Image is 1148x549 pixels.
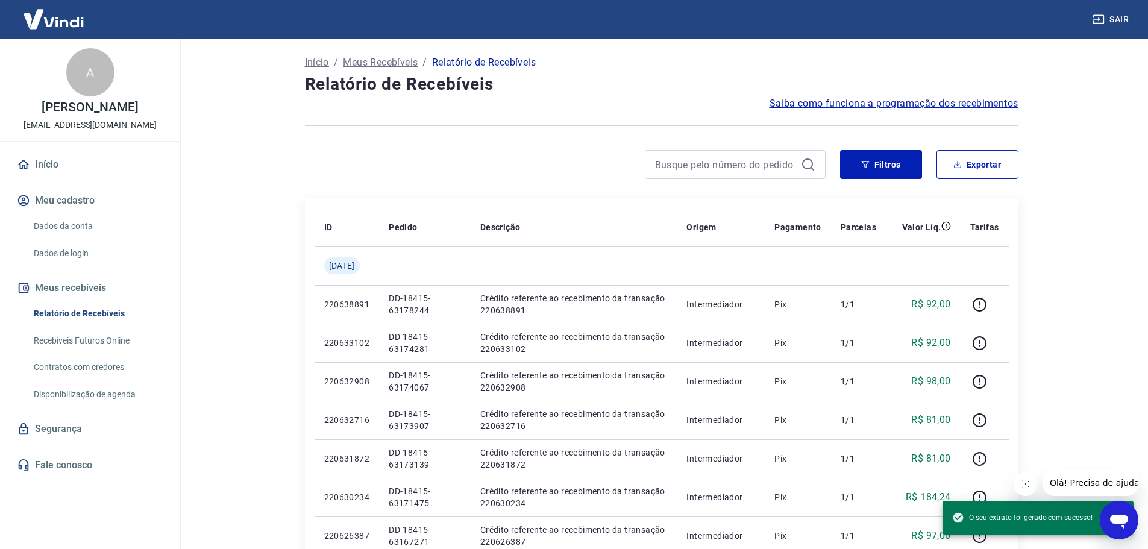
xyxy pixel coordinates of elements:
[774,530,821,542] p: Pix
[774,375,821,387] p: Pix
[841,491,876,503] p: 1/1
[389,408,461,432] p: DD-18415-63173907
[334,55,338,70] p: /
[1043,469,1138,496] iframe: Mensagem da empresa
[14,452,166,478] a: Fale conosco
[24,119,157,131] p: [EMAIL_ADDRESS][DOMAIN_NAME]
[841,221,876,233] p: Parcelas
[841,530,876,542] p: 1/1
[911,374,950,389] p: R$ 98,00
[329,260,355,272] span: [DATE]
[29,214,166,239] a: Dados da conta
[911,297,950,312] p: R$ 92,00
[686,337,755,349] p: Intermediador
[324,337,370,349] p: 220633102
[1100,501,1138,539] iframe: Botão para abrir a janela de mensagens
[389,485,461,509] p: DD-18415-63171475
[686,221,716,233] p: Origem
[389,221,417,233] p: Pedido
[686,298,755,310] p: Intermediador
[686,453,755,465] p: Intermediador
[480,485,668,509] p: Crédito referente ao recebimento da transação 220630234
[305,55,329,70] a: Início
[14,416,166,442] a: Segurança
[686,491,755,503] p: Intermediador
[29,241,166,266] a: Dados de login
[774,491,821,503] p: Pix
[841,453,876,465] p: 1/1
[324,298,370,310] p: 220638891
[911,451,950,466] p: R$ 81,00
[305,72,1018,96] h4: Relatório de Recebíveis
[774,337,821,349] p: Pix
[324,221,333,233] p: ID
[480,524,668,548] p: Crédito referente ao recebimento da transação 220626387
[29,328,166,353] a: Recebíveis Futuros Online
[343,55,418,70] a: Meus Recebíveis
[422,55,427,70] p: /
[1090,8,1134,31] button: Sair
[686,530,755,542] p: Intermediador
[774,298,821,310] p: Pix
[686,375,755,387] p: Intermediador
[480,221,521,233] p: Descrição
[1014,472,1038,496] iframe: Fechar mensagem
[324,491,370,503] p: 220630234
[14,275,166,301] button: Meus recebíveis
[389,447,461,471] p: DD-18415-63173139
[389,292,461,316] p: DD-18415-63178244
[911,413,950,427] p: R$ 81,00
[480,447,668,471] p: Crédito referente ao recebimento da transação 220631872
[970,221,999,233] p: Tarifas
[324,375,370,387] p: 220632908
[841,337,876,349] p: 1/1
[655,155,796,174] input: Busque pelo número do pedido
[770,96,1018,111] a: Saiba como funciona a programação dos recebimentos
[14,1,93,37] img: Vindi
[686,414,755,426] p: Intermediador
[480,331,668,355] p: Crédito referente ao recebimento da transação 220633102
[66,48,114,96] div: A
[29,301,166,326] a: Relatório de Recebíveis
[480,292,668,316] p: Crédito referente ao recebimento da transação 220638891
[389,331,461,355] p: DD-18415-63174281
[902,221,941,233] p: Valor Líq.
[324,414,370,426] p: 220632716
[389,369,461,394] p: DD-18415-63174067
[480,369,668,394] p: Crédito referente ao recebimento da transação 220632908
[389,524,461,548] p: DD-18415-63167271
[324,453,370,465] p: 220631872
[952,512,1093,524] span: O seu extrato foi gerado com sucesso!
[774,414,821,426] p: Pix
[841,375,876,387] p: 1/1
[841,298,876,310] p: 1/1
[14,187,166,214] button: Meu cadastro
[29,382,166,407] a: Disponibilização de agenda
[42,101,138,114] p: [PERSON_NAME]
[911,529,950,543] p: R$ 97,00
[911,336,950,350] p: R$ 92,00
[324,530,370,542] p: 220626387
[906,490,951,504] p: R$ 184,24
[774,453,821,465] p: Pix
[774,221,821,233] p: Pagamento
[840,150,922,179] button: Filtros
[936,150,1018,179] button: Exportar
[432,55,536,70] p: Relatório de Recebíveis
[841,414,876,426] p: 1/1
[7,8,101,18] span: Olá! Precisa de ajuda?
[14,151,166,178] a: Início
[480,408,668,432] p: Crédito referente ao recebimento da transação 220632716
[29,355,166,380] a: Contratos com credores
